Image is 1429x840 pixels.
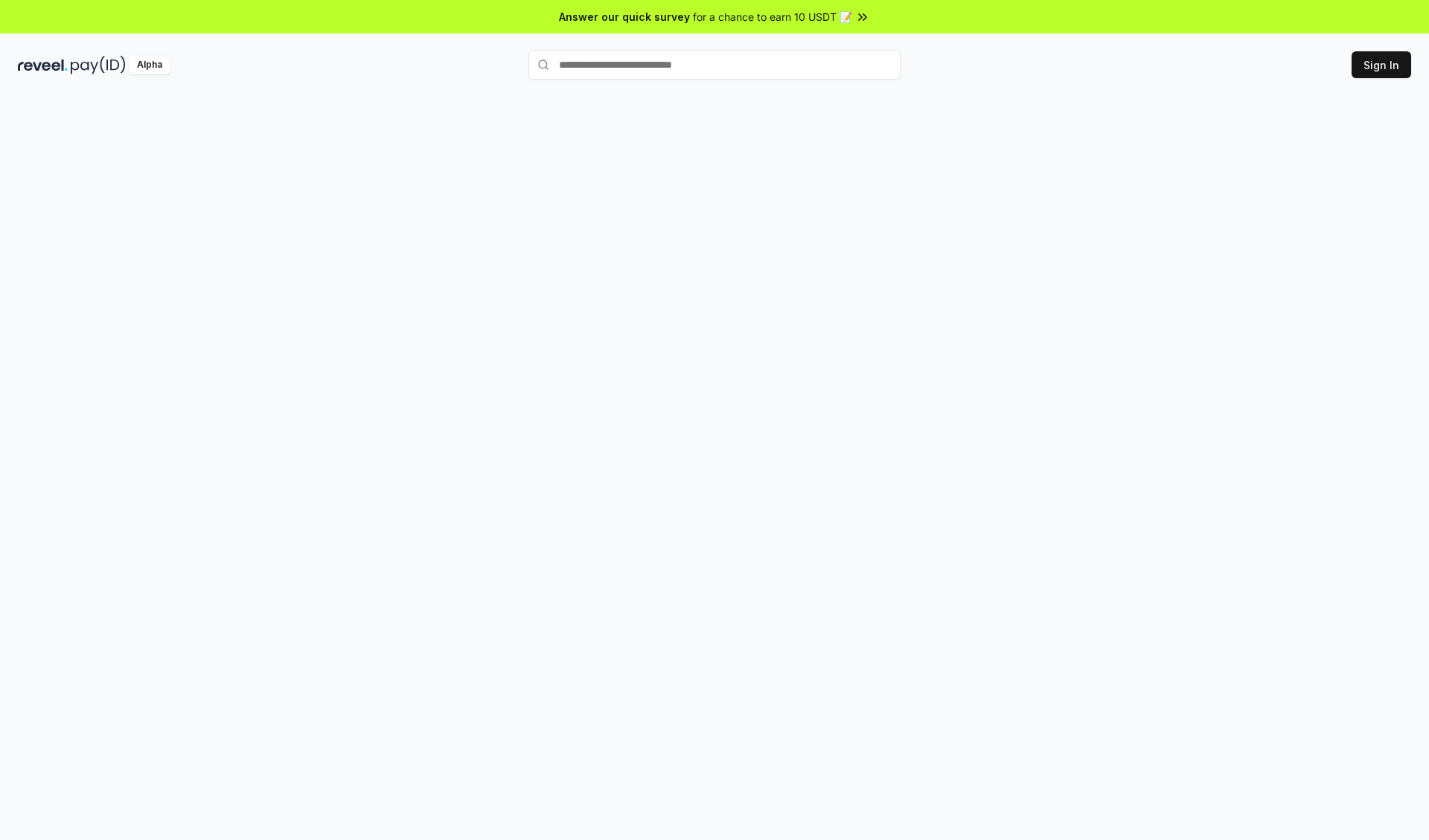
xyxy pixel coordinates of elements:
button: Sign In [1352,51,1411,78]
span: for a chance to earn 10 USDT 📝 [693,9,852,25]
span: Answer our quick survey [559,9,690,25]
img: reveel_dark [18,56,68,74]
img: pay_id [71,56,126,74]
div: Alpha [129,56,170,74]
